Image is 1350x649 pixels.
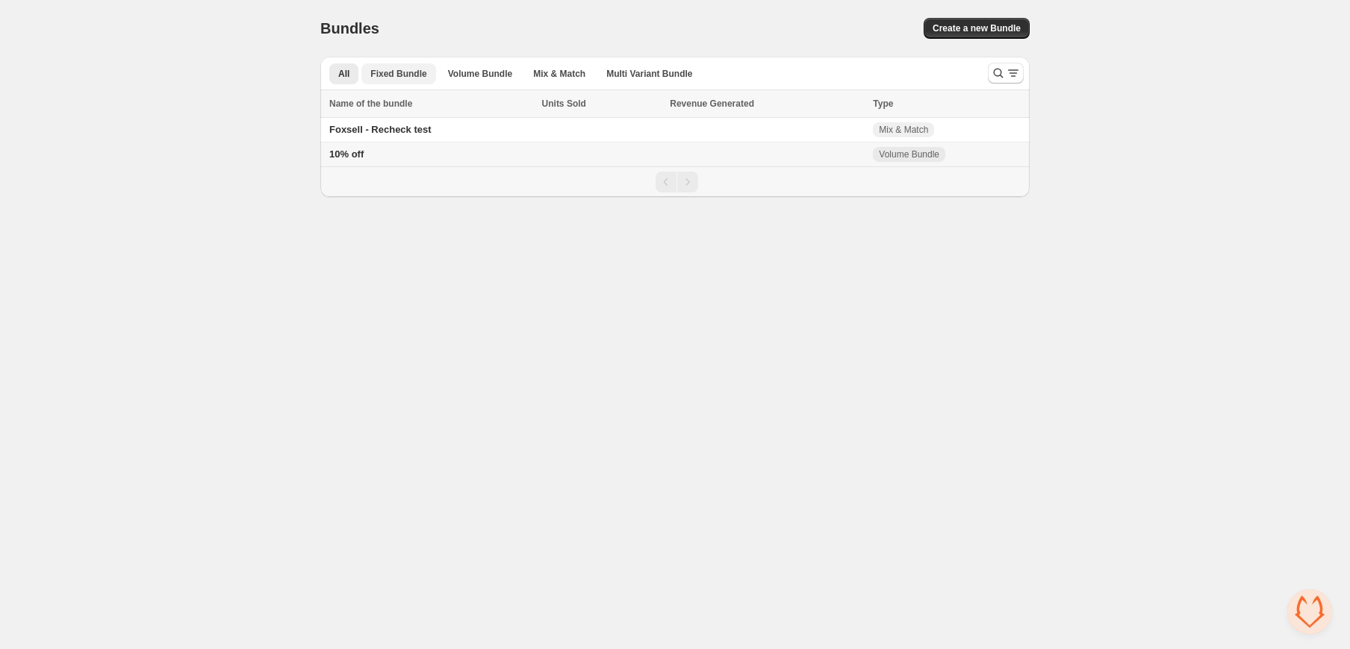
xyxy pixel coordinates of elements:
span: All [338,68,349,80]
h1: Bundles [320,19,379,37]
span: Fixed Bundle [370,68,426,80]
button: Create a new Bundle [924,18,1030,39]
div: Name of the bundle [329,96,533,111]
span: Units Sold [542,96,586,111]
span: Create a new Bundle [933,22,1021,34]
span: Revenue Generated [670,96,754,111]
button: Revenue Generated [670,96,769,111]
span: Foxsell - Recheck test [329,124,432,135]
nav: Pagination [320,166,1030,197]
span: Mix & Match [533,68,585,80]
span: Volume Bundle [448,68,512,80]
span: 10% off [329,148,364,160]
button: Search and filter results [988,63,1024,84]
span: Multi Variant Bundle [606,68,692,80]
span: Mix & Match [879,124,928,136]
div: Open chat [1287,589,1332,634]
button: Units Sold [542,96,601,111]
div: Type [873,96,1021,111]
span: Volume Bundle [879,148,939,160]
